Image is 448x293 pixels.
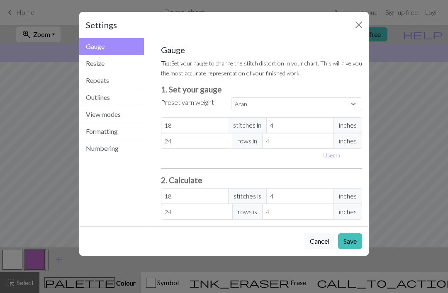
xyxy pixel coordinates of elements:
button: Gauge [79,38,144,55]
span: stitches is [228,188,267,204]
button: Formatting [79,123,144,140]
span: rows in [232,133,263,149]
button: Close [352,18,365,31]
span: inches [334,133,362,149]
strong: Tip: [161,60,171,67]
span: inches [334,204,362,220]
span: rows is [232,204,263,220]
h5: Settings [86,19,117,31]
span: inches [334,117,362,133]
button: Save [338,233,362,249]
button: Repeats [79,72,144,89]
button: Resize [79,55,144,72]
button: Usecm [319,149,344,162]
small: Set your gauge to change the stitch distortion in your chart. This will give you the most accurat... [161,60,362,77]
button: Cancel [304,233,335,249]
button: Numbering [79,140,144,157]
span: stitches in [228,117,267,133]
h5: Gauge [161,45,363,55]
label: Preset yarn weight [161,97,214,107]
h3: 1. Set your gauge [161,85,363,94]
button: Outlines [79,89,144,106]
h3: 2. Calculate [161,175,363,185]
button: View modes [79,106,144,123]
span: inches [334,188,362,204]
